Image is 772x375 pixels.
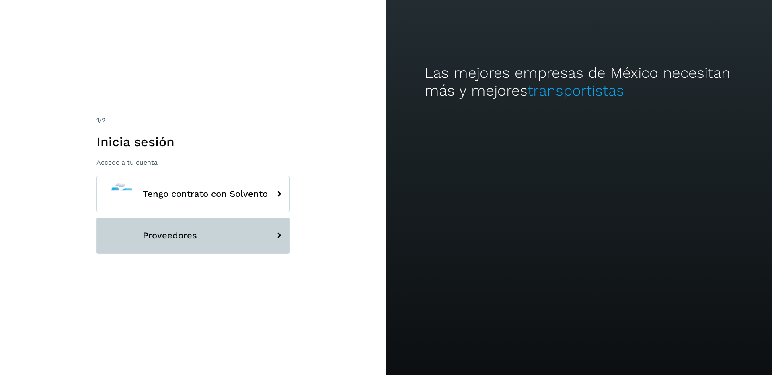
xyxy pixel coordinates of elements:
span: Tengo contrato con Solvento [143,189,268,199]
span: 1 [96,116,99,124]
h1: Inicia sesión [96,134,289,149]
h2: Las mejores empresas de México necesitan más y mejores [425,64,733,100]
p: Accede a tu cuenta [96,159,289,166]
div: /2 [96,116,289,125]
button: Tengo contrato con Solvento [96,176,289,212]
span: Proveedores [143,231,197,240]
span: transportistas [528,82,624,99]
button: Proveedores [96,218,289,254]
